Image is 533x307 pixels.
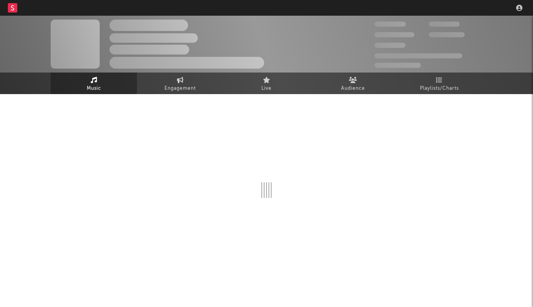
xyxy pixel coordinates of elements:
span: 50,000,000 Monthly Listeners [374,53,462,58]
span: Music [87,84,101,93]
span: Playlists/Charts [420,84,459,93]
span: Live [261,84,272,93]
span: 100,000 [374,43,405,48]
span: Jump Score: 85.0 [374,63,421,68]
a: Playlists/Charts [396,73,482,94]
span: Audience [341,84,365,93]
span: Engagement [164,84,196,93]
span: 300,000 [374,22,406,27]
span: 1,000,000 [429,32,465,37]
a: Engagement [137,73,223,94]
span: 100,000 [429,22,460,27]
span: 50,000,000 [374,32,414,37]
a: Music [51,73,137,94]
a: Audience [310,73,396,94]
a: Live [223,73,310,94]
